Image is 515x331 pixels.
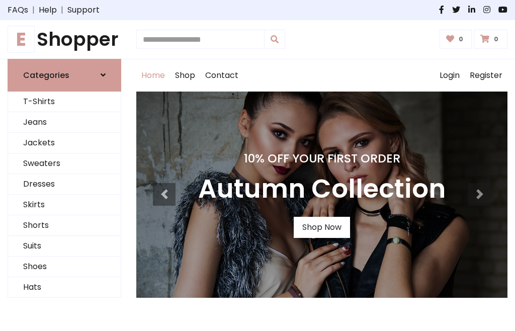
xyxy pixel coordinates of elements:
a: EShopper [8,28,121,51]
a: Shorts [8,215,121,236]
h3: Autumn Collection [198,174,446,205]
a: Categories [8,59,121,92]
h1: Shopper [8,28,121,51]
a: Support [67,4,100,16]
h4: 10% Off Your First Order [198,151,446,165]
span: | [28,4,39,16]
a: Jeans [8,112,121,133]
a: Shoes [8,257,121,277]
a: Help [39,4,57,16]
a: Hats [8,277,121,298]
a: Register [465,59,507,92]
span: 0 [491,35,501,44]
a: Shop Now [294,217,350,238]
a: Shop [170,59,200,92]
a: Sweaters [8,153,121,174]
span: E [8,26,35,53]
a: Home [136,59,170,92]
a: Login [435,59,465,92]
a: Skirts [8,195,121,215]
a: 0 [440,30,472,49]
a: Jackets [8,133,121,153]
a: Dresses [8,174,121,195]
span: | [57,4,67,16]
a: T-Shirts [8,92,121,112]
span: 0 [456,35,466,44]
a: FAQs [8,4,28,16]
a: 0 [474,30,507,49]
a: Suits [8,236,121,257]
a: Contact [200,59,243,92]
h6: Categories [23,70,69,80]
